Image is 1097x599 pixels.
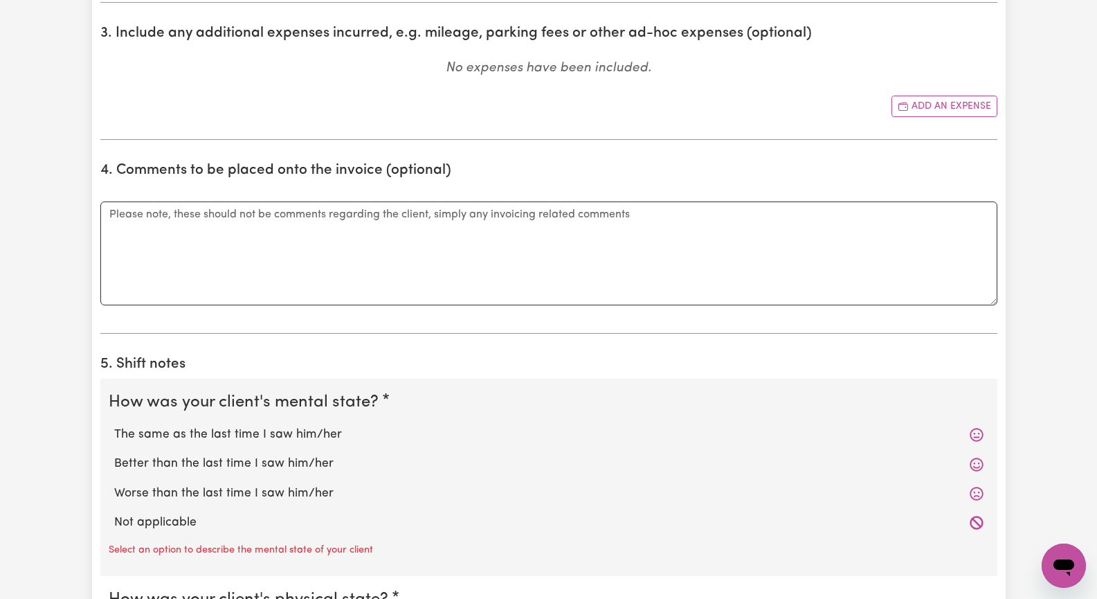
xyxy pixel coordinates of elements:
label: The same as the last time I saw him/her [114,426,983,444]
h2: 5. Shift notes [100,356,997,373]
label: Better than the last time I saw him/her [114,455,983,473]
h2: 3. Include any additional expenses incurred, e.g. mileage, parking fees or other ad-hoc expenses ... [100,25,997,42]
label: Worse than the last time I saw him/her [114,485,983,503]
em: No expenses have been included. [446,62,651,75]
h2: 4. Comments to be placed onto the invoice (optional) [100,162,997,179]
button: Add another expense [891,96,997,117]
p: Select an option to describe the mental state of your client [109,543,373,558]
legend: How was your client's mental state? [109,390,384,415]
label: Not applicable [114,514,983,532]
iframe: Button to launch messaging window [1042,544,1086,588]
